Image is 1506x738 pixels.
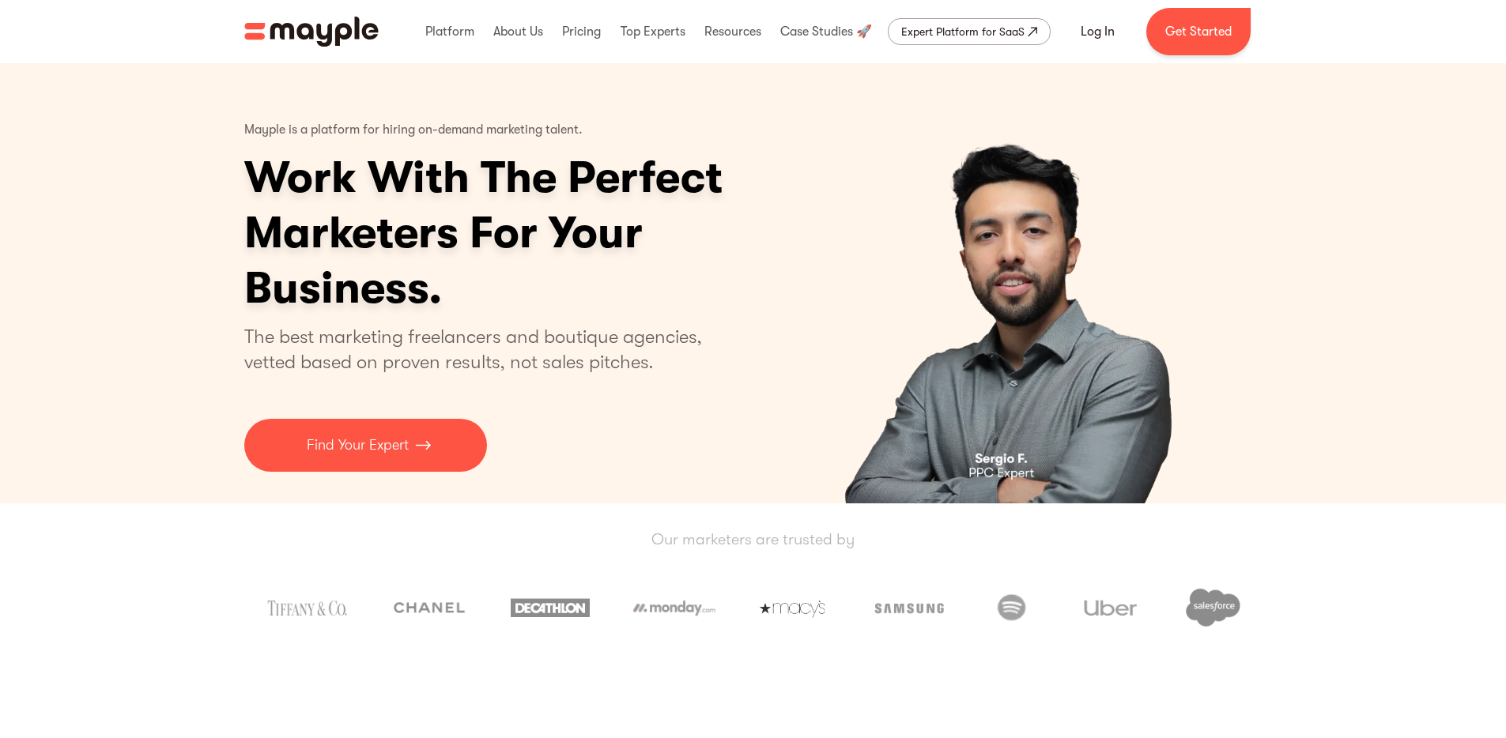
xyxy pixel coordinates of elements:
div: carousel [768,63,1263,503]
div: 1 of 4 [768,63,1263,503]
a: Find Your Expert [244,419,487,472]
a: Expert Platform for SaaS [888,18,1051,45]
h1: Work With The Perfect Marketers For Your Business. [244,150,845,316]
div: About Us [489,6,547,57]
a: Get Started [1146,8,1251,55]
div: Expert Platform for SaaS [901,22,1025,41]
div: Pricing [558,6,605,57]
div: Top Experts [617,6,689,57]
p: The best marketing freelancers and boutique agencies, vetted based on proven results, not sales p... [244,324,721,375]
a: home [244,17,379,47]
p: Mayple is a platform for hiring on-demand marketing talent. [244,111,583,150]
div: Platform [421,6,478,57]
div: Resources [700,6,765,57]
img: Mayple logo [244,17,379,47]
p: Find Your Expert [307,435,409,456]
a: Log In [1062,13,1134,51]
